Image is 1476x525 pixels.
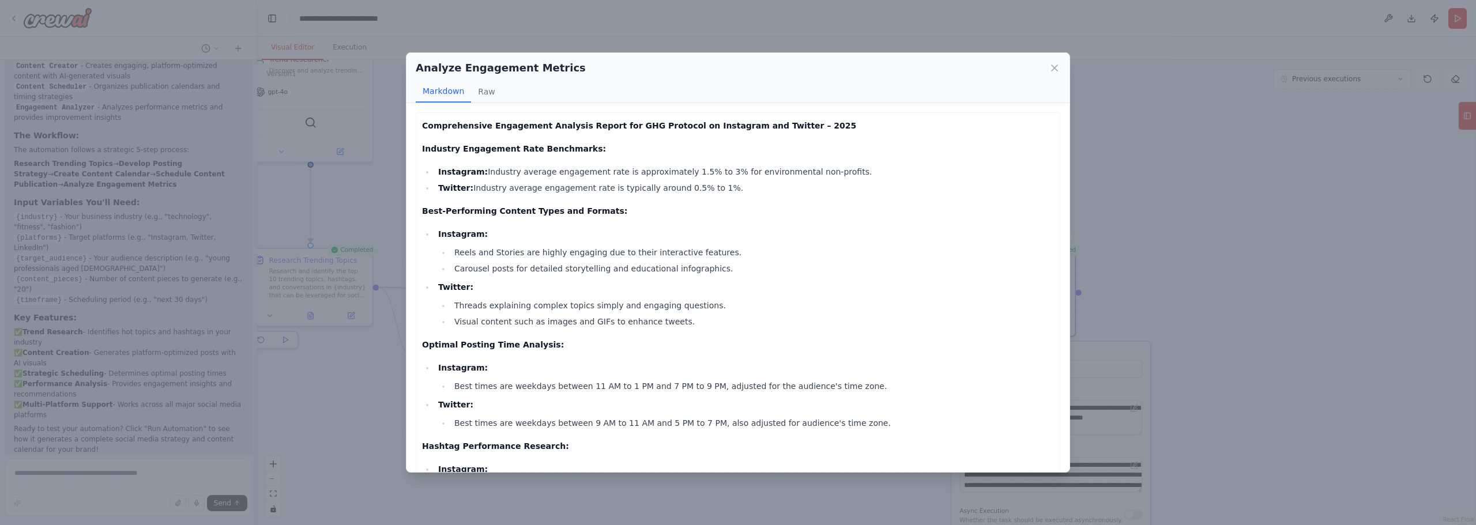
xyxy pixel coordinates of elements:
[438,183,473,192] strong: Twitter:
[451,245,1054,259] li: Reels and Stories are highly engaging due to their interactive features.
[416,60,586,76] h2: Analyze Engagement Metrics
[422,340,564,349] strong: Optimal Posting Time Analysis:
[438,229,488,239] strong: Instagram:
[451,416,1054,430] li: Best times are weekdays between 9 AM to 11 AM and 5 PM to 7 PM, also adjusted for audience's time...
[438,167,488,176] strong: Instagram:
[422,206,627,216] strong: Best-Performing Content Types and Formats:
[435,165,1054,179] li: Industry average engagement rate is approximately 1.5% to 3% for environmental non-profits.
[438,464,488,474] strong: Instagram:
[451,379,1054,393] li: Best times are weekdays between 11 AM to 1 PM and 7 PM to 9 PM, adjusted for the audience's time ...
[438,363,488,372] strong: Instagram:
[422,121,856,130] strong: Comprehensive Engagement Analysis Report for GHG Protocol on Instagram and Twitter – 2025
[422,441,569,451] strong: Hashtag Performance Research:
[451,262,1054,275] li: Carousel posts for detailed storytelling and educational infographics.
[451,315,1054,328] li: Visual content such as images and GIFs to enhance tweets.
[451,299,1054,312] li: Threads explaining complex topics simply and engaging questions.
[435,181,1054,195] li: Industry average engagement rate is typically around 0.5% to 1%.
[471,81,502,103] button: Raw
[438,282,473,292] strong: Twitter:
[416,81,471,103] button: Markdown
[438,400,473,409] strong: Twitter:
[422,144,606,153] strong: Industry Engagement Rate Benchmarks:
